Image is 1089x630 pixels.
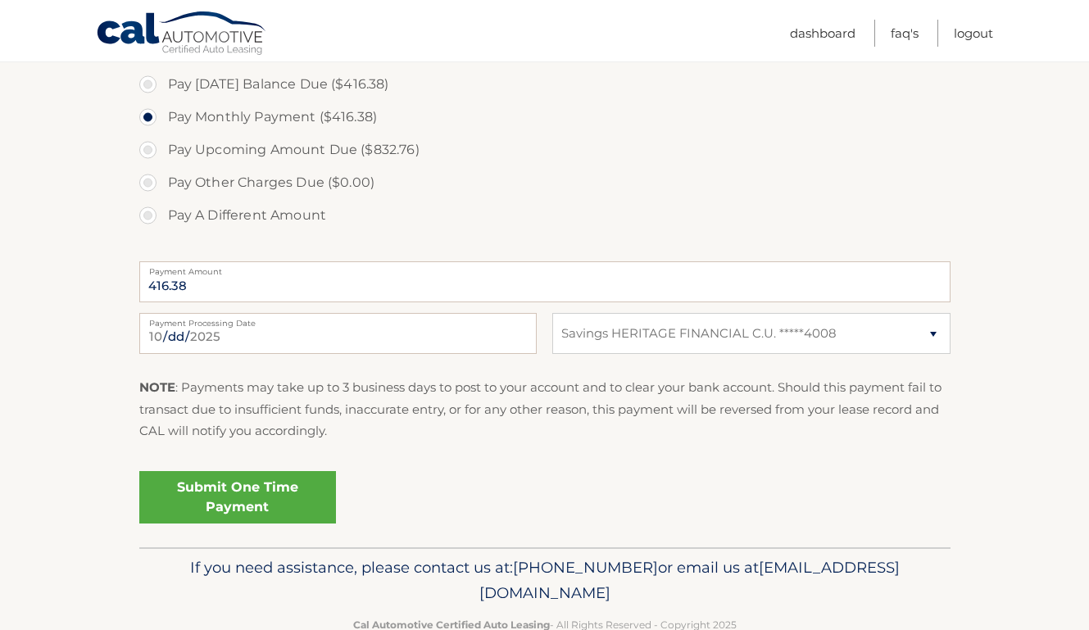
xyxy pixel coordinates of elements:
[139,68,951,101] label: Pay [DATE] Balance Due ($416.38)
[139,101,951,134] label: Pay Monthly Payment ($416.38)
[891,20,919,47] a: FAQ's
[139,261,951,302] input: Payment Amount
[139,471,336,523] a: Submit One Time Payment
[139,166,951,199] label: Pay Other Charges Due ($0.00)
[139,261,951,274] label: Payment Amount
[139,313,537,354] input: Payment Date
[150,555,940,607] p: If you need assistance, please contact us at: or email us at
[96,11,268,58] a: Cal Automotive
[513,558,658,577] span: [PHONE_NUMBER]
[139,199,951,232] label: Pay A Different Amount
[139,134,951,166] label: Pay Upcoming Amount Due ($832.76)
[954,20,993,47] a: Logout
[139,379,175,395] strong: NOTE
[139,377,951,442] p: : Payments may take up to 3 business days to post to your account and to clear your bank account....
[139,313,537,326] label: Payment Processing Date
[790,20,855,47] a: Dashboard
